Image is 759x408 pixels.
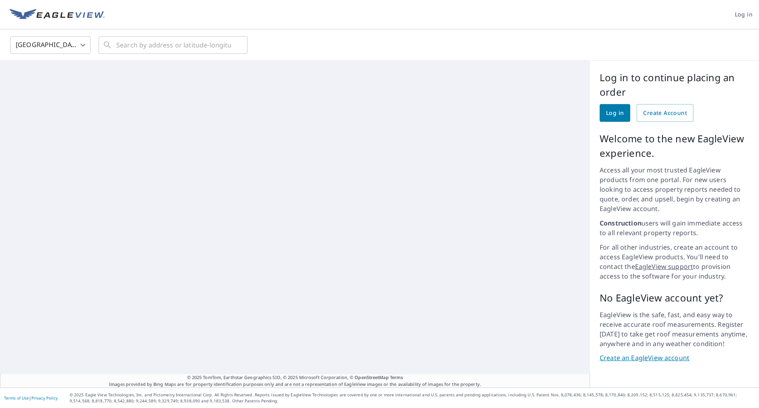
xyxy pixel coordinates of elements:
p: Log in to continue placing an order [600,70,749,99]
a: Privacy Policy [31,395,58,401]
a: Terms of Use [4,395,29,401]
a: Create an EagleView account [600,353,749,363]
span: © 2025 TomTom, Earthstar Geographics SIO, © 2025 Microsoft Corporation, © [187,374,403,381]
p: Access all your most trusted EagleView products from one portal. For new users looking to access ... [600,165,749,213]
span: Create Account [643,108,687,118]
p: No EagleView account yet? [600,291,749,305]
p: For all other industries, create an account to access EagleView products. You'll need to contact ... [600,242,749,281]
a: Terms [390,374,403,380]
div: [GEOGRAPHIC_DATA] [10,34,91,56]
strong: Construction [600,219,641,228]
span: Log in [735,10,753,20]
p: EagleView is the safe, fast, and easy way to receive accurate roof measurements. Register [DATE] ... [600,310,749,349]
span: Log in [606,108,624,118]
p: | [4,396,58,400]
img: EV Logo [10,9,105,21]
input: Search by address or latitude-longitude [116,34,231,56]
a: Create Account [637,104,693,122]
a: Log in [600,104,630,122]
p: © 2025 Eagle View Technologies, Inc. and Pictometry International Corp. All Rights Reserved. Repo... [70,392,755,404]
p: Welcome to the new EagleView experience. [600,131,749,160]
p: users will gain immediate access to all relevant property reports. [600,218,749,238]
a: OpenStreetMap [355,374,388,380]
a: EagleView support [635,262,693,271]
